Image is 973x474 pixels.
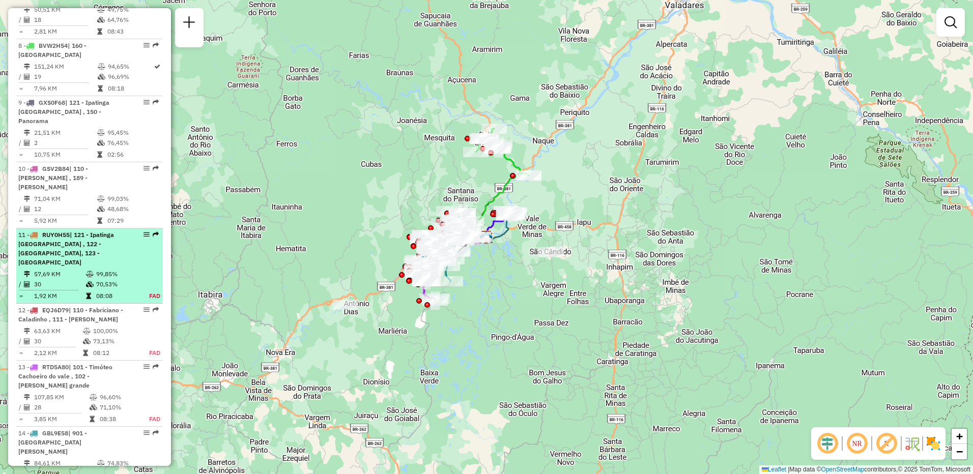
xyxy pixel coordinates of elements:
[788,466,789,473] span: |
[480,230,493,244] img: CDD Ipatinga
[99,402,139,412] td: 71,10%
[139,414,161,424] td: FAD
[904,435,920,452] img: Fluxo de ruas
[759,465,973,474] div: Map data © contributors,© 2025 TomTom, Microsoft
[956,445,963,458] span: −
[144,231,150,238] em: Opções
[18,402,23,412] td: /
[93,336,139,346] td: 73,13%
[83,338,91,344] i: % de utilização da cubagem
[24,404,30,410] i: Total de Atividades
[97,460,105,466] i: % de utilização do peso
[97,206,105,212] i: % de utilização da cubagem
[90,394,97,400] i: % de utilização do peso
[24,74,30,80] i: Total de Atividades
[18,83,23,94] td: =
[107,458,158,468] td: 74,83%
[153,99,159,105] em: Rota exportada
[107,194,158,204] td: 99,03%
[42,306,69,314] span: EQJ6D79
[83,328,91,334] i: % de utilização do peso
[24,17,30,23] i: Total de Atividades
[42,231,70,239] span: RUY0H55
[34,26,97,37] td: 2,81 KM
[42,363,69,371] span: RTD5A80
[34,348,82,358] td: 2,12 KM
[34,392,89,402] td: 107,85 KM
[538,247,564,257] div: Atividade não roteirizada - PESQUE E PAGUE FAIS
[18,429,87,455] span: | 901 - [GEOGRAPHIC_DATA][PERSON_NAME]
[24,338,30,344] i: Total de Atividades
[107,15,158,25] td: 64,76%
[34,5,97,15] td: 50,51 KM
[34,15,97,25] td: 18
[153,307,159,313] em: Rota exportada
[18,348,23,358] td: =
[39,99,65,106] span: GXS0F68
[18,429,87,455] span: 14 -
[952,429,967,444] a: Zoom in
[453,215,466,228] img: 204 UDC Light Ipatinga
[86,281,94,287] i: % de utilização da cubagem
[144,430,150,436] em: Opções
[18,15,23,25] td: /
[107,150,158,160] td: 02:56
[144,99,150,105] em: Opções
[97,7,105,13] i: % de utilização do peso
[144,165,150,171] em: Opções
[34,279,85,289] td: 30
[925,435,941,452] img: Exibir/Ocultar setores
[42,165,69,172] span: GSV2B84
[18,291,23,301] td: =
[24,394,30,400] i: Distância Total
[24,7,30,13] i: Distância Total
[107,72,153,82] td: 96,69%
[144,307,150,313] em: Opções
[24,196,30,202] i: Distância Total
[18,26,23,37] td: =
[153,165,159,171] em: Rota exportada
[34,204,97,214] td: 12
[34,336,82,346] td: 30
[24,206,30,212] i: Total de Atividades
[98,74,105,80] i: % de utilização da cubagem
[24,328,30,334] i: Distância Total
[98,64,105,70] i: % de utilização do peso
[107,62,153,72] td: 94,65%
[18,99,109,125] span: 9 -
[874,431,899,456] span: Exibir rótulo
[153,231,159,238] em: Rota exportada
[34,216,97,226] td: 5,92 KM
[107,26,158,37] td: 08:43
[83,350,88,356] i: Tempo total em rota
[153,42,159,48] em: Rota exportada
[99,414,139,424] td: 08:38
[99,392,139,402] td: 96,60%
[34,72,97,82] td: 19
[34,402,89,412] td: 28
[107,204,158,214] td: 48,68%
[34,83,97,94] td: 7,96 KM
[34,291,85,301] td: 1,92 KM
[98,85,103,92] i: Tempo total em rota
[107,83,153,94] td: 08:18
[34,458,97,468] td: 84,61 KM
[24,140,30,146] i: Total de Atividades
[93,348,139,358] td: 08:12
[34,150,97,160] td: 10,75 KM
[18,150,23,160] td: =
[34,414,89,424] td: 3,85 KM
[24,64,30,70] i: Distância Total
[34,269,85,279] td: 57,69 KM
[144,364,150,370] em: Opções
[86,271,94,277] i: % de utilização do peso
[90,416,95,422] i: Tempo total em rota
[90,404,97,410] i: % de utilização da cubagem
[815,431,840,456] span: Ocultar deslocamento
[34,194,97,204] td: 71,04 KM
[952,444,967,459] a: Zoom out
[24,271,30,277] i: Distância Total
[416,255,430,269] img: 205 UDC Light Timóteo
[153,364,159,370] em: Rota exportada
[845,431,869,456] span: Ocultar NR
